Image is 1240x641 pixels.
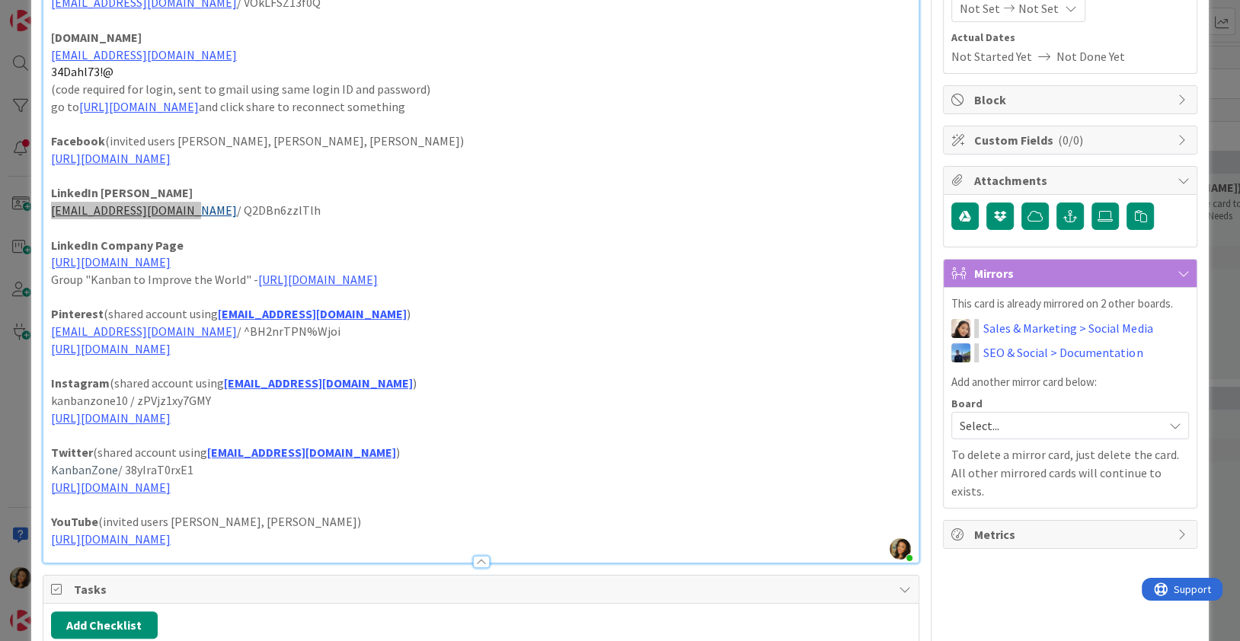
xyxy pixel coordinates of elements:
[51,64,113,79] span: 34Dahl73!@
[74,580,892,598] span: Tasks
[51,254,171,269] a: [URL][DOMAIN_NAME]
[51,462,118,477] span: KanbanZone
[983,319,1152,337] a: Sales & Marketing > Social Media
[224,375,413,391] a: [EMAIL_ADDRESS][DOMAIN_NAME]
[951,398,983,409] span: Board
[951,374,1189,391] p: Add another mirror card below:
[951,295,1189,313] p: This card is already mirrored on 2 other boards.
[951,30,1189,46] span: Actual Dates
[983,343,1143,362] a: SEO & Social > Documentation
[1058,132,1083,148] span: ( 0/0 )
[960,415,1155,436] span: Select...
[951,319,970,338] img: FK
[51,461,912,479] p: / 38yIraT0rxE1
[51,480,171,495] a: [URL][DOMAIN_NAME]
[974,131,1169,149] span: Custom Fields
[974,525,1169,544] span: Metrics
[51,81,912,98] p: (code required for login, sent to gmail using same login ID and password)
[951,343,970,362] img: GS
[51,305,912,323] p: (shared account using )
[207,445,396,460] a: [EMAIL_ADDRESS][DOMAIN_NAME]
[51,531,171,547] a: [URL][DOMAIN_NAME]
[1056,47,1125,65] span: Not Done Yet
[258,272,378,287] a: [URL][DOMAIN_NAME]
[974,171,1169,190] span: Attachments
[51,341,171,356] a: [URL][DOMAIN_NAME]
[951,445,1189,500] p: To delete a mirror card, just delete the card. All other mirrored cards will continue to exists.
[51,202,912,219] p: / Q2DBn6zzlTlh
[51,323,912,340] p: / ^BH2nrTPN%Wjoi
[51,324,237,339] a: [EMAIL_ADDRESS][DOMAIN_NAME]
[51,375,912,392] p: (shared account using )
[51,185,193,200] strong: LinkedIn [PERSON_NAME]
[79,99,199,114] a: [URL][DOMAIN_NAME]
[51,514,98,529] strong: YouTube
[51,375,110,391] strong: Instagram
[51,238,184,253] strong: LinkedIn Company Page
[51,47,237,62] a: [EMAIL_ADDRESS][DOMAIN_NAME]
[51,611,158,639] button: Add Checklist
[218,306,407,321] a: [EMAIL_ADDRESS][DOMAIN_NAME]
[51,444,912,461] p: (shared account using )
[974,264,1169,282] span: Mirrors
[51,306,104,321] strong: Pinterest
[51,203,237,218] a: [EMAIL_ADDRESS][DOMAIN_NAME]
[51,133,105,148] strong: Facebook
[51,132,912,150] p: (invited users [PERSON_NAME], [PERSON_NAME], [PERSON_NAME])
[51,513,912,531] p: (invited users [PERSON_NAME], [PERSON_NAME])
[51,30,142,45] strong: [DOMAIN_NAME]
[951,47,1032,65] span: Not Started Yet
[51,151,171,166] a: [URL][DOMAIN_NAME]
[974,91,1169,109] span: Block
[51,445,93,460] strong: Twitter
[32,2,69,21] span: Support
[890,538,911,560] img: cagYSeQpHijUdFRIrOXbXi37mljJZKWO.jpg
[51,410,171,426] a: [URL][DOMAIN_NAME]
[51,392,912,410] p: kanbanzone10 / zPVjz1xy7GMY
[51,271,912,289] p: Group "Kanban to Improve the World" -
[51,98,912,116] p: go to and click share to reconnect something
